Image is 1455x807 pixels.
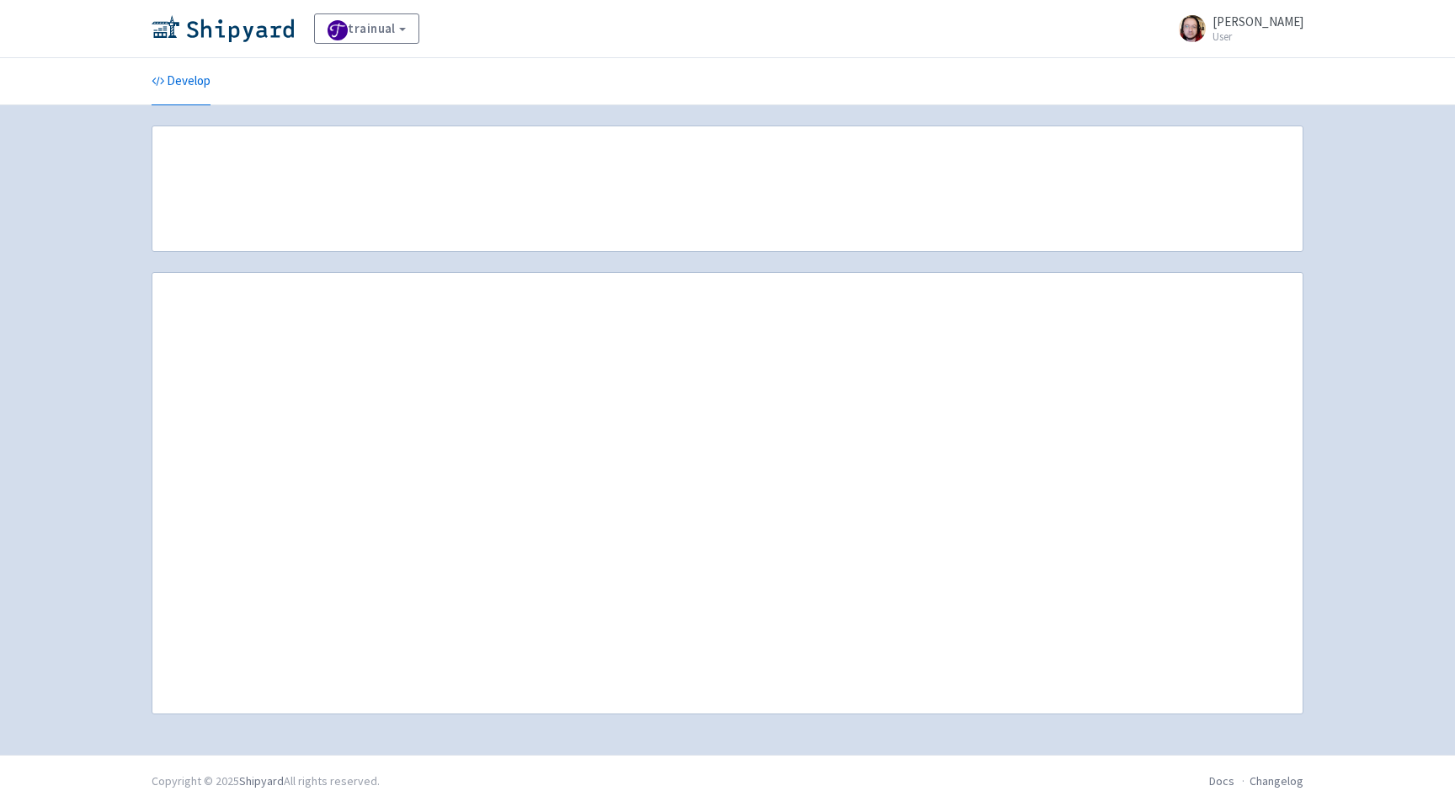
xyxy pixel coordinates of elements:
a: Changelog [1250,773,1303,788]
a: Docs [1209,773,1234,788]
a: [PERSON_NAME] User [1169,15,1303,42]
a: trainual [314,13,419,44]
span: [PERSON_NAME] [1212,13,1303,29]
img: Shipyard logo [152,15,294,42]
a: Shipyard [239,773,284,788]
small: User [1212,31,1303,42]
div: Copyright © 2025 All rights reserved. [152,772,380,790]
a: Develop [152,58,211,105]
